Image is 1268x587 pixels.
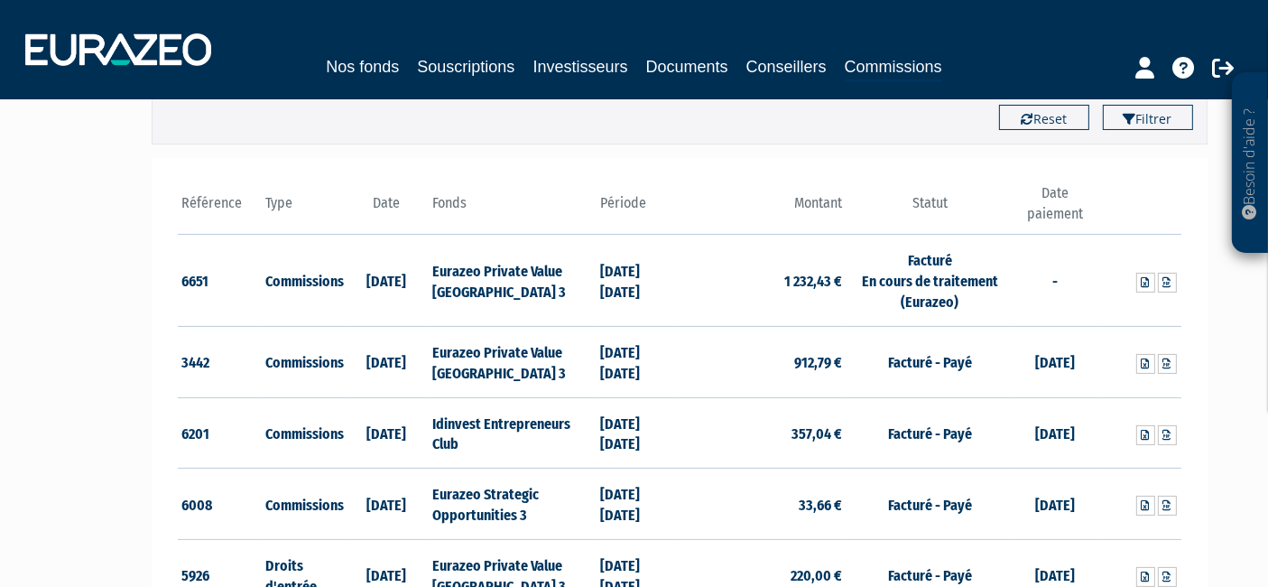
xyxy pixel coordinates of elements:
th: Date paiement [1013,183,1097,235]
td: 357,04 € [680,397,847,469]
a: Souscriptions [417,54,514,79]
a: Nos fonds [326,54,399,79]
p: Besoin d'aide ? [1240,82,1261,245]
a: Conseillers [746,54,827,79]
a: Investisseurs [532,54,627,79]
th: Montant [680,183,847,235]
td: 33,66 € [680,469,847,540]
th: Statut [847,183,1013,235]
td: Eurazeo Strategic Opportunities 3 [428,469,595,540]
td: [DATE] [345,397,429,469]
td: Facturé - Payé [847,326,1013,397]
td: 912,79 € [680,326,847,397]
td: Facturé - Payé [847,469,1013,540]
td: Facturé - Payé [847,397,1013,469]
td: [DATE] [DATE] [596,326,680,397]
td: [DATE] [1013,326,1097,397]
td: [DATE] [345,235,429,327]
th: Type [261,183,345,235]
td: [DATE] [345,326,429,397]
td: [DATE] [DATE] [596,235,680,327]
td: [DATE] [DATE] [596,397,680,469]
th: Période [596,183,680,235]
td: Commissions [261,469,345,540]
th: Fonds [428,183,595,235]
button: Filtrer [1103,105,1193,130]
td: Commissions [261,235,345,327]
td: Eurazeo Private Value [GEOGRAPHIC_DATA] 3 [428,326,595,397]
td: 6201 [178,397,262,469]
td: Facturé En cours de traitement (Eurazeo) [847,235,1013,327]
td: [DATE] [1013,469,1097,540]
td: 3442 [178,326,262,397]
th: Date [345,183,429,235]
td: Idinvest Entrepreneurs Club [428,397,595,469]
td: - [1013,235,1097,327]
td: Commissions [261,326,345,397]
button: Reset [999,105,1089,130]
a: Commissions [845,54,942,82]
th: Référence [178,183,262,235]
td: [DATE] [345,469,429,540]
td: [DATE] [DATE] [596,469,680,540]
td: 1 232,43 € [680,235,847,327]
td: Commissions [261,397,345,469]
td: 6008 [178,469,262,540]
img: 1732889491-logotype_eurazeo_blanc_rvb.png [25,33,211,66]
td: Eurazeo Private Value [GEOGRAPHIC_DATA] 3 [428,235,595,327]
td: [DATE] [1013,397,1097,469]
td: 6651 [178,235,262,327]
a: Documents [646,54,728,79]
